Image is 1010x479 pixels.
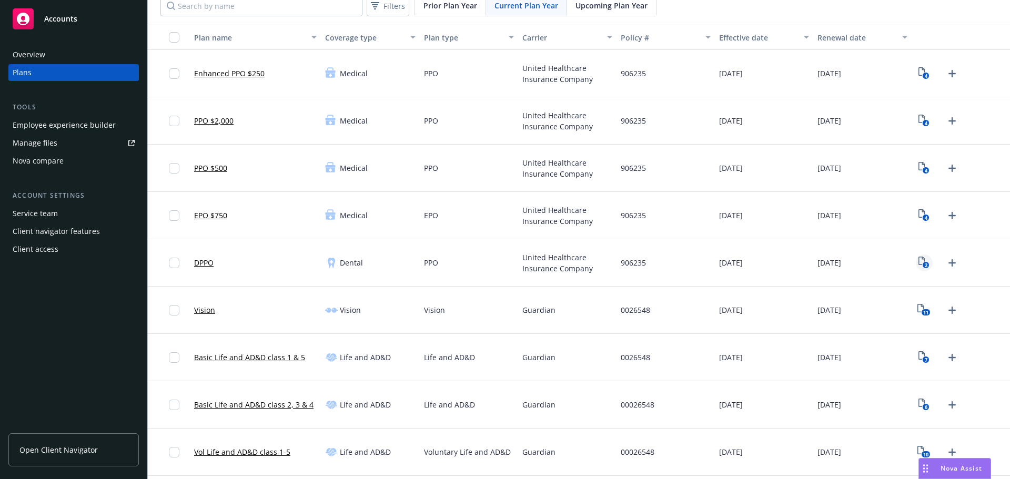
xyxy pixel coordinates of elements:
a: View Plan Documents [916,302,933,319]
span: Nova Assist [941,464,982,473]
text: 4 [925,120,927,127]
a: Upload Plan Documents [944,302,961,319]
div: Effective date [719,32,797,43]
span: [DATE] [719,257,743,268]
text: 7 [925,356,927,363]
span: Life and AD&D [340,446,391,457]
text: 4 [925,73,927,79]
span: PPO [424,115,438,126]
input: Toggle Row Selected [169,447,179,457]
div: Client access [13,241,58,258]
span: [DATE] [719,162,743,174]
span: Voluntary Life and AD&D [424,446,511,457]
input: Toggle Row Selected [169,400,179,410]
a: View Plan Documents [916,444,933,461]
div: Service team [13,205,58,222]
span: United Healthcare Insurance Company [522,252,612,274]
span: [DATE] [719,68,743,79]
button: Coverage type [321,25,419,50]
text: 4 [925,215,927,221]
a: Client navigator features [8,223,139,240]
span: Guardian [522,399,555,410]
span: [DATE] [817,352,841,363]
div: Carrier [522,32,601,43]
span: Medical [340,210,368,221]
button: Renewal date [813,25,912,50]
span: Open Client Navigator [19,444,98,455]
span: 00026548 [621,399,654,410]
span: [DATE] [719,210,743,221]
a: View Plan Documents [916,207,933,224]
a: View Plan Documents [916,113,933,129]
span: United Healthcare Insurance Company [522,110,612,132]
span: [DATE] [719,399,743,410]
span: [DATE] [817,399,841,410]
span: PPO [424,257,438,268]
div: Nova compare [13,152,64,169]
span: United Healthcare Insurance Company [522,205,612,227]
span: Guardian [522,352,555,363]
div: Manage files [13,135,57,151]
div: Drag to move [919,458,932,478]
a: Upload Plan Documents [944,113,961,129]
a: Overview [8,46,139,63]
text: 11 [923,309,928,316]
a: Vol Life and AD&D class 1-5 [194,446,290,457]
span: 906235 [621,257,646,268]
input: Toggle Row Selected [169,305,179,315]
button: Policy # [617,25,715,50]
span: [DATE] [817,257,841,268]
a: Basic Life and AD&D class 2, 3 & 4 [194,399,314,410]
a: Upload Plan Documents [944,254,961,271]
span: 0026548 [621,352,650,363]
text: 6 [925,404,927,411]
a: Basic Life and AD&D class 1 & 5 [194,352,305,363]
div: Tools [8,102,139,113]
a: View Plan Documents [916,254,933,271]
text: 2 [925,262,927,269]
div: Account settings [8,190,139,201]
input: Toggle Row Selected [169,116,179,126]
button: Nova Assist [918,458,991,479]
div: Client navigator features [13,223,100,240]
a: Vision [194,304,215,315]
span: Medical [340,162,368,174]
span: PPO [424,68,438,79]
a: Client access [8,241,139,258]
a: View Plan Documents [916,349,933,366]
input: Toggle Row Selected [169,352,179,363]
span: [DATE] [719,115,743,126]
a: PPO $2,000 [194,115,234,126]
span: [DATE] [817,115,841,126]
div: Policy # [621,32,699,43]
a: Upload Plan Documents [944,444,961,461]
a: Upload Plan Documents [944,207,961,224]
span: Vision [424,304,445,315]
a: DPPO [194,257,214,268]
text: 10 [923,451,928,458]
text: 4 [925,167,927,174]
span: United Healthcare Insurance Company [522,157,612,179]
span: EPO [424,210,438,221]
div: Renewal date [817,32,896,43]
a: Manage files [8,135,139,151]
div: Employee experience builder [13,117,116,134]
span: United Healthcare Insurance Company [522,63,612,85]
span: Accounts [44,15,77,23]
button: Plan type [420,25,518,50]
a: Service team [8,205,139,222]
input: Toggle Row Selected [169,258,179,268]
span: Medical [340,68,368,79]
span: [DATE] [719,352,743,363]
a: View Plan Documents [916,396,933,413]
span: [DATE] [817,210,841,221]
span: 0026548 [621,304,650,315]
span: [DATE] [817,68,841,79]
span: Life and AD&D [424,352,475,363]
span: 906235 [621,210,646,221]
span: Guardian [522,304,555,315]
a: Nova compare [8,152,139,169]
button: Carrier [518,25,617,50]
span: [DATE] [817,162,841,174]
span: Life and AD&D [340,399,391,410]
